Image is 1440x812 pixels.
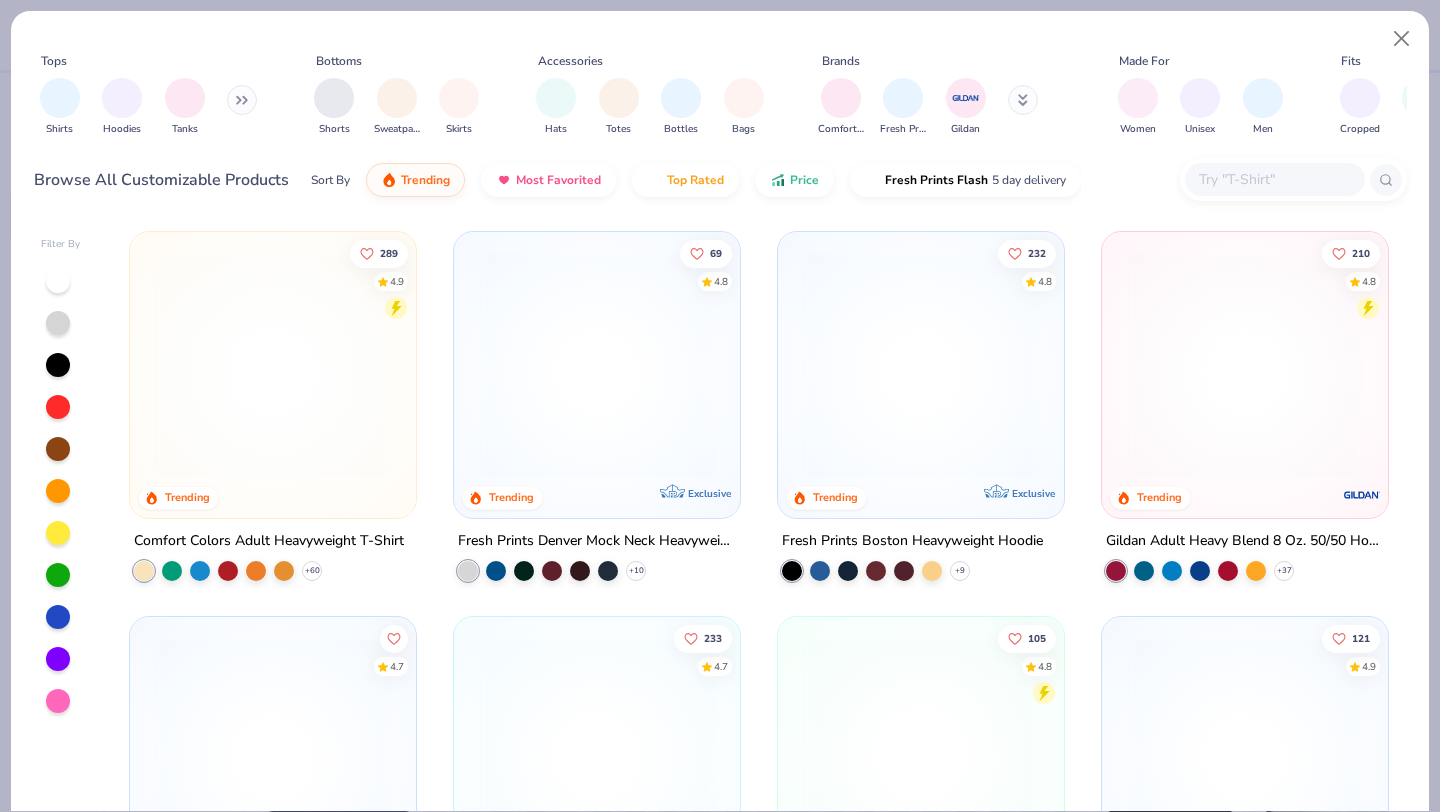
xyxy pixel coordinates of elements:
img: 91acfc32-fd48-4d6b-bdad-a4c1a30ac3fc [798,252,1044,478]
img: Fresh Prints Image [888,83,918,113]
div: Tops [41,52,67,70]
span: Unisex [1185,122,1215,137]
img: 01756b78-01f6-4cc6-8d8a-3c30c1a0c8ac [1122,252,1368,478]
div: Sort By [311,171,350,189]
span: Comfort Colors [818,122,864,137]
img: Shirts Image [48,86,71,109]
div: Fits [1341,52,1361,70]
button: Like [998,239,1056,267]
img: Sweatpants Image [386,86,408,109]
button: filter button [599,78,639,137]
button: filter button [1180,78,1220,137]
span: Gildan [951,122,980,137]
span: 210 [1352,248,1370,258]
span: Price [790,172,819,188]
span: + 60 [305,565,320,577]
div: filter for Cropped [1340,78,1380,137]
button: filter button [661,78,701,137]
img: f5d85501-0dbb-4ee4-b115-c08fa3845d83 [474,252,720,478]
span: Sweatpants [374,122,420,137]
span: 121 [1352,633,1370,643]
div: filter for Comfort Colors [818,78,864,137]
span: Hoodies [103,122,141,137]
button: Top Rated [632,163,739,197]
div: 4.8 [1038,659,1052,674]
img: Unisex Image [1189,86,1212,109]
div: filter for Tanks [165,78,205,137]
span: Men [1253,122,1273,137]
img: Tanks Image [174,86,196,109]
div: filter for Bottles [661,78,701,137]
button: filter button [102,78,142,137]
div: Accessories [538,52,603,70]
img: trending.gif [381,172,397,188]
img: Skirts Image [448,86,471,109]
div: 4.9 [1362,659,1376,674]
img: flash.gif [865,172,881,188]
img: a90f7c54-8796-4cb2-9d6e-4e9644cfe0fe [720,252,966,478]
img: Shorts Image [323,86,346,109]
div: 4.8 [1038,274,1052,289]
div: Made For [1119,52,1169,70]
img: Hoodies Image [111,86,133,109]
img: TopRated.gif [647,172,663,188]
button: Trending [366,163,465,197]
img: Totes Image [608,86,630,109]
button: filter button [165,78,205,137]
span: Exclusive [1012,487,1055,500]
button: Like [381,624,409,652]
button: filter button [536,78,576,137]
button: filter button [724,78,764,137]
span: Fresh Prints Flash [885,172,988,188]
div: filter for Men [1243,78,1283,137]
span: Fresh Prints [880,122,926,137]
button: filter button [946,78,986,137]
button: Close [1383,20,1421,58]
span: 232 [1028,248,1046,258]
button: Like [1322,624,1380,652]
button: filter button [1340,78,1380,137]
div: Gildan Adult Heavy Blend 8 Oz. 50/50 Hooded Sweatshirt [1106,529,1384,554]
div: filter for Shorts [314,78,354,137]
span: 233 [704,633,722,643]
img: Cropped Image [1348,86,1371,109]
span: Bottles [664,122,698,137]
div: filter for Skirts [439,78,479,137]
span: Women [1120,122,1156,137]
div: filter for Hoodies [102,78,142,137]
div: filter for Unisex [1180,78,1220,137]
div: 4.8 [1362,274,1376,289]
div: filter for Women [1118,78,1158,137]
span: Top Rated [667,172,724,188]
div: Brands [822,52,860,70]
button: Like [351,239,409,267]
button: filter button [314,78,354,137]
button: filter button [818,78,864,137]
button: filter button [1243,78,1283,137]
img: Gildan Image [951,83,981,113]
div: Fresh Prints Denver Mock Neck Heavyweight Sweatshirt [458,529,736,554]
span: + 10 [629,565,644,577]
div: filter for Gildan [946,78,986,137]
div: 4.8 [714,274,728,289]
div: 4.7 [714,659,728,674]
button: Like [674,624,732,652]
div: Fresh Prints Boston Heavyweight Hoodie [782,529,1043,554]
img: Gildan logo [1341,475,1381,515]
div: 4.9 [391,274,405,289]
img: Bags Image [732,86,754,109]
span: 105 [1028,633,1046,643]
span: Bags [732,122,755,137]
button: filter button [1118,78,1158,137]
span: Skirts [446,122,472,137]
button: Like [680,239,732,267]
img: 029b8af0-80e6-406f-9fdc-fdf898547912 [150,252,396,478]
div: filter for Sweatpants [374,78,420,137]
input: Try "T-Shirt" [1197,168,1351,191]
img: Comfort Colors Image [826,83,856,113]
span: Exclusive [688,487,731,500]
div: Bottoms [316,52,362,70]
span: 69 [710,248,722,258]
div: filter for Hats [536,78,576,137]
img: most_fav.gif [496,172,512,188]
